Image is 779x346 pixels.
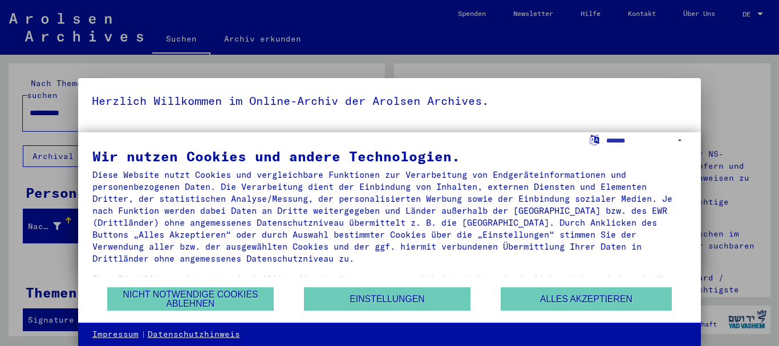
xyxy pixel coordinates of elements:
a: Datenschutzhinweis [148,329,240,340]
a: Nutzungsbedingungen [123,130,220,140]
a: Impressum [92,329,139,340]
label: Sprache auswählen [589,134,601,145]
button: Alles akzeptieren [501,287,672,311]
div: Diese Website nutzt Cookies und vergleichbare Funktionen zur Verarbeitung von Endgeräteinformatio... [92,169,687,264]
button: Nicht notwendige Cookies ablehnen [107,287,274,311]
button: Einstellungen [304,287,470,311]
h5: Herzlich Willkommen im Online-Archiv der Arolsen Archives. [92,92,688,110]
div: Wir nutzen Cookies und andere Technologien. [92,149,687,163]
select: Sprache auswählen [606,132,687,149]
p: Unsere wurden durch den Internationalen Ausschuss als oberstes Leitungsgremium der Arolsen Archiv... [92,129,688,153]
